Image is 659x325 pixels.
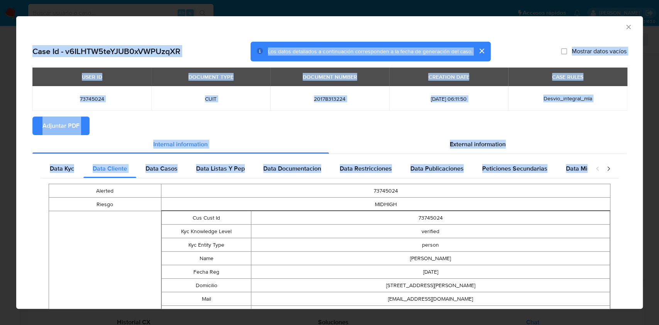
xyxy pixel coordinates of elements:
[32,46,180,56] h2: Case Id - v6ILHTW5teYJUB0xVWPUzqXR
[251,252,610,265] td: [PERSON_NAME]
[42,95,142,102] span: 73745024
[161,225,251,238] td: Kyc Knowledge Level
[161,292,251,306] td: Mail
[161,211,251,225] td: Cus Cust Id
[251,292,610,306] td: [EMAIL_ADDRESS][DOMAIN_NAME]
[251,306,610,319] td: 0376 154352260 -
[77,70,107,83] div: USER ID
[161,252,251,265] td: Name
[572,47,627,55] span: Mostrar datos vacíos
[161,265,251,279] td: Fecha Reg
[16,16,643,309] div: closure-recommendation-modal
[93,164,127,173] span: Data Cliente
[398,95,499,102] span: [DATE] 06:11:50
[49,198,161,211] td: Riesgo
[251,211,610,225] td: 73745024
[482,164,547,173] span: Peticiones Secundarias
[161,279,251,292] td: Domicilio
[450,140,506,149] span: External information
[280,95,380,102] span: 20178313224
[196,164,245,173] span: Data Listas Y Pep
[410,164,464,173] span: Data Publicaciones
[161,306,251,319] td: Telefono
[50,164,74,173] span: Data Kyc
[146,164,178,173] span: Data Casos
[42,117,80,134] span: Adjuntar PDF
[561,48,567,54] input: Mostrar datos vacíos
[263,164,321,173] span: Data Documentacion
[41,159,588,178] div: Detailed internal info
[268,47,472,55] span: Los datos detallados a continuación corresponden a la fecha de generación del caso.
[547,70,588,83] div: CASE RULES
[161,198,610,211] td: MIDHIGH
[32,135,627,154] div: Detailed info
[161,95,261,102] span: CUIT
[566,164,608,173] span: Data Minoridad
[161,238,251,252] td: Kyc Entity Type
[340,164,392,173] span: Data Restricciones
[184,70,238,83] div: DOCUMENT TYPE
[49,184,161,198] td: Alerted
[251,279,610,292] td: [STREET_ADDRESS][PERSON_NAME]
[472,42,491,60] button: cerrar
[543,95,592,102] span: Desvio_integral_mla
[153,140,208,149] span: Internal information
[32,117,90,135] button: Adjuntar PDF
[251,225,610,238] td: verified
[251,265,610,279] td: [DATE]
[251,238,610,252] td: person
[424,70,474,83] div: CREATION DATE
[298,70,362,83] div: DOCUMENT NUMBER
[625,23,632,30] button: Cerrar ventana
[161,184,610,198] td: 73745024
